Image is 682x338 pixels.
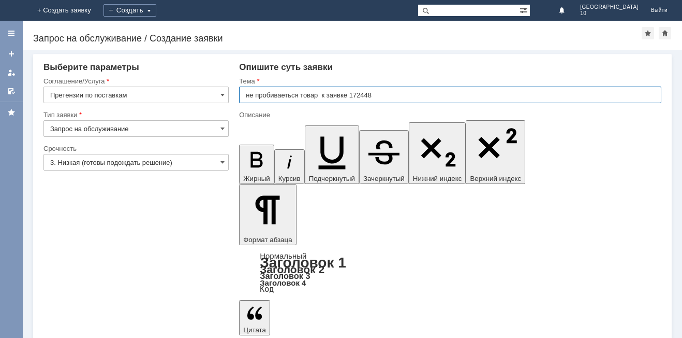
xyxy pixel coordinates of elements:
[260,278,306,287] a: Заголовок 4
[239,252,661,293] div: Формат абзаца
[359,130,409,184] button: Зачеркнутый
[243,175,270,182] span: Жирный
[239,300,270,335] button: Цитата
[520,5,530,15] span: Расширенный поиск
[43,78,227,84] div: Соглашение/Услуга
[243,236,292,244] span: Формат абзаца
[260,263,324,275] a: Заголовок 2
[239,111,659,118] div: Описание
[239,145,274,184] button: Жирный
[43,145,227,152] div: Срочность
[103,4,156,17] div: Создать
[413,175,462,182] span: Нижний индекс
[33,33,642,44] div: Запрос на обслуживание / Создание заявки
[409,122,466,184] button: Нижний индекс
[466,120,525,184] button: Верхний индекс
[580,4,639,10] span: [GEOGRAPHIC_DATA]
[239,62,333,72] span: Опишите суть заявки
[260,271,310,280] a: Заголовок 3
[43,62,139,72] span: Выберите параметры
[363,175,405,182] span: Зачеркнутый
[659,27,671,39] div: Сделать домашней страницей
[642,27,654,39] div: Добавить в избранное
[43,111,227,118] div: Тип заявки
[260,255,346,271] a: Заголовок 1
[239,184,296,245] button: Формат абзаца
[309,175,355,182] span: Подчеркнутый
[278,175,301,182] span: Курсив
[3,46,20,62] a: Создать заявку
[274,149,305,184] button: Курсив
[239,78,659,84] div: Тема
[3,64,20,81] a: Мои заявки
[3,83,20,100] a: Мои согласования
[260,285,274,294] a: Код
[260,251,306,260] a: Нормальный
[580,10,639,17] span: 10
[243,326,266,334] span: Цитата
[470,175,521,182] span: Верхний индекс
[305,125,359,184] button: Подчеркнутый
